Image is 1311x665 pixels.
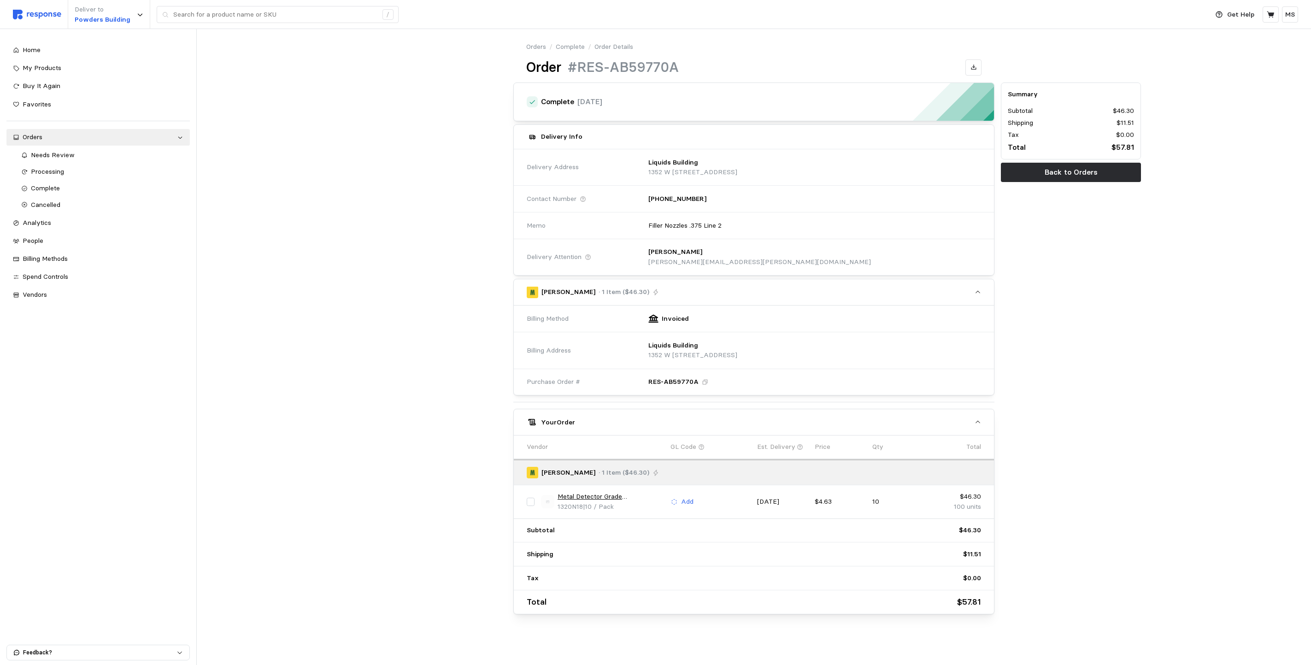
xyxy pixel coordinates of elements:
[757,442,795,452] p: Est. Delivery
[1113,106,1134,116] p: $46.30
[23,236,43,245] span: People
[527,221,546,231] span: Memo
[23,46,41,54] span: Home
[959,525,981,536] p: $46.30
[31,200,60,209] span: Cancelled
[23,254,68,263] span: Billing Methods
[6,78,190,94] a: Buy It Again
[527,377,580,387] span: Purchase Order #
[577,96,602,107] p: [DATE]
[31,151,75,159] span: Needs Review
[23,64,61,72] span: My Products
[31,167,64,176] span: Processing
[23,132,174,142] div: Orders
[541,132,582,141] h5: Delivery Info
[568,59,679,77] h1: #RES-AB59770A
[23,218,51,227] span: Analytics
[75,5,130,15] p: Deliver to
[541,495,554,508] img: svg%3e
[527,573,539,583] p: Tax
[6,96,190,113] a: Favorites
[558,502,583,511] span: 1320N18
[1227,10,1254,20] p: Get Help
[6,269,190,285] a: Spend Controls
[815,497,866,507] p: $4.63
[6,42,190,59] a: Home
[648,350,737,360] p: 1352 W [STREET_ADDRESS]
[6,287,190,303] a: Vendors
[15,164,190,180] a: Processing
[583,502,614,511] span: | 10 / Pack
[872,442,883,452] p: Qty
[648,194,706,204] p: [PHONE_NUMBER]
[6,60,190,77] a: My Products
[930,492,981,502] p: $46.30
[23,648,176,657] p: Feedback?
[527,252,582,262] span: Delivery Attention
[173,6,377,23] input: Search for a product name or SKU
[757,497,808,507] p: [DATE]
[556,42,585,52] a: Complete
[1282,6,1298,23] button: MS
[1008,118,1033,128] p: Shipping
[527,549,553,559] p: Shipping
[7,645,189,660] button: Feedback?
[527,314,569,324] span: Billing Method
[541,97,574,107] h4: Complete
[648,247,702,257] p: [PERSON_NAME]
[23,272,68,281] span: Spend Controls
[558,492,664,502] a: Metal Detector Grade Fluoroelastomer O-Ring, Chemical-Resistant, 1/16 Fractional Width, Dash Numb...
[6,233,190,249] a: People
[648,341,698,351] p: Liquids Building
[1116,130,1134,140] p: $0.00
[15,180,190,197] a: Complete
[526,42,546,52] a: Orders
[514,409,994,435] button: YourOrder
[957,595,981,609] p: $57.81
[6,129,190,146] a: Orders
[15,147,190,164] a: Needs Review
[527,162,579,172] span: Delivery Address
[541,287,595,297] p: [PERSON_NAME]
[1045,166,1098,178] p: Back to Orders
[549,42,553,52] p: /
[930,502,981,512] p: 100 units
[1008,106,1033,116] p: Subtotal
[514,279,994,305] button: [PERSON_NAME]· 1 Item ($46.30)
[31,184,60,192] span: Complete
[648,221,722,231] p: Filler Nozzles .375 Line 2
[527,194,576,204] span: Contact Number
[13,10,61,19] img: svg%3e
[1117,118,1134,128] p: $11.51
[527,346,571,356] span: Billing Address
[648,377,699,387] p: RES-AB59770A
[527,442,548,452] p: Vendor
[6,251,190,267] a: Billing Methods
[1001,163,1141,182] button: Back to Orders
[648,158,698,168] p: Liquids Building
[1008,130,1019,140] p: Tax
[382,9,394,20] div: /
[541,418,575,427] h5: Your Order
[75,15,130,25] p: Powders Building
[527,595,547,609] p: Total
[526,59,561,77] h1: Order
[514,435,994,613] div: YourOrder
[23,290,47,299] span: Vendors
[966,442,981,452] p: Total
[599,468,649,478] p: · 1 Item ($46.30)
[514,306,994,395] div: [PERSON_NAME]· 1 Item ($46.30)
[1210,6,1260,24] button: Get Help
[527,525,555,536] p: Subtotal
[648,167,737,177] p: 1352 W [STREET_ADDRESS]
[963,549,981,559] p: $11.51
[6,215,190,231] a: Analytics
[872,497,923,507] p: 10
[662,314,689,324] p: Invoiced
[15,197,190,213] a: Cancelled
[963,573,981,583] p: $0.00
[681,497,694,507] p: Add
[599,287,649,297] p: · 1 Item ($46.30)
[1111,141,1134,153] p: $57.81
[588,42,591,52] p: /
